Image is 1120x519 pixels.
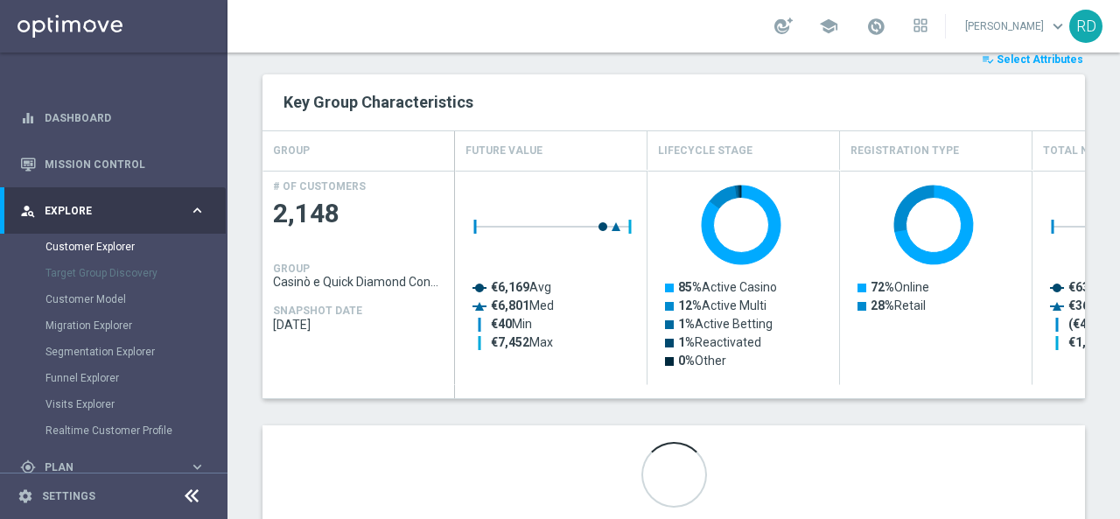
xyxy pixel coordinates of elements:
[45,339,226,365] div: Segmentation Explorer
[1068,298,1114,312] tspan: €36,288
[273,197,444,231] span: 2,148
[678,317,695,331] tspan: 1%
[19,158,206,172] button: Mission Control
[45,95,206,141] a: Dashboard
[189,202,206,219] i: keyboard_arrow_right
[45,345,182,359] a: Segmentation Explorer
[678,354,726,368] text: Other
[819,17,838,36] span: school
[963,13,1069,39] a: [PERSON_NAME]keyboard_arrow_down
[1048,17,1067,36] span: keyboard_arrow_down
[45,462,189,473] span: Plan
[658,136,752,166] h4: Lifecycle Stage
[1068,280,1114,294] tspan: €63,031
[19,111,206,125] button: equalizer Dashboard
[678,298,766,312] text: Active Multi
[871,298,926,312] text: Retail
[678,298,702,312] tspan: 12%
[45,371,182,385] a: Funnel Explorer
[45,417,226,444] div: Realtime Customer Profile
[20,459,189,475] div: Plan
[45,234,226,260] div: Customer Explorer
[20,459,36,475] i: gps_fixed
[45,312,226,339] div: Migration Explorer
[262,171,455,385] div: Press SPACE to select this row.
[465,136,542,166] h4: Future Value
[20,141,206,187] div: Mission Control
[45,240,182,254] a: Customer Explorer
[678,354,695,368] tspan: 0%
[678,335,761,349] text: Reactivated
[45,424,182,438] a: Realtime Customer Profile
[491,298,554,312] text: Med
[20,203,189,219] div: Explore
[678,280,702,294] tspan: 85%
[982,53,994,66] i: playlist_add_check
[273,136,310,166] h4: GROUP
[273,318,444,332] span: 2025-08-16
[45,141,206,187] a: Mission Control
[17,488,33,504] i: settings
[273,263,310,275] h4: GROUP
[678,335,695,349] tspan: 1%
[491,317,512,331] tspan: €40
[850,136,959,166] h4: Registration Type
[45,365,226,391] div: Funnel Explorer
[871,280,894,294] tspan: 72%
[871,280,929,294] text: Online
[20,203,36,219] i: person_search
[491,335,529,349] tspan: €7,452
[189,459,206,475] i: keyboard_arrow_right
[491,280,551,294] text: Avg
[273,275,444,289] span: Casinò e Quick Diamond Confirmed + Young+ Exiting
[678,280,777,294] text: Active Casino
[20,110,36,126] i: equalizer
[45,260,226,286] div: Target Group Discovery
[491,317,532,331] text: Min
[283,92,1064,113] h2: Key Group Characteristics
[997,53,1083,66] span: Select Attributes
[980,50,1085,69] button: playlist_add_check Select Attributes
[42,491,95,501] a: Settings
[20,95,206,141] div: Dashboard
[19,460,206,474] button: gps_fixed Plan keyboard_arrow_right
[491,280,529,294] tspan: €6,169
[45,391,226,417] div: Visits Explorer
[273,305,362,317] h4: SNAPSHOT DATE
[19,204,206,218] button: person_search Explore keyboard_arrow_right
[491,335,553,349] text: Max
[45,319,182,333] a: Migration Explorer
[45,292,182,306] a: Customer Model
[871,298,894,312] tspan: 28%
[273,180,366,193] h4: # OF CUSTOMERS
[45,286,226,312] div: Customer Model
[45,206,189,216] span: Explore
[491,298,529,312] tspan: €6,801
[1069,10,1102,43] div: RD
[678,317,773,331] text: Active Betting
[45,397,182,411] a: Visits Explorer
